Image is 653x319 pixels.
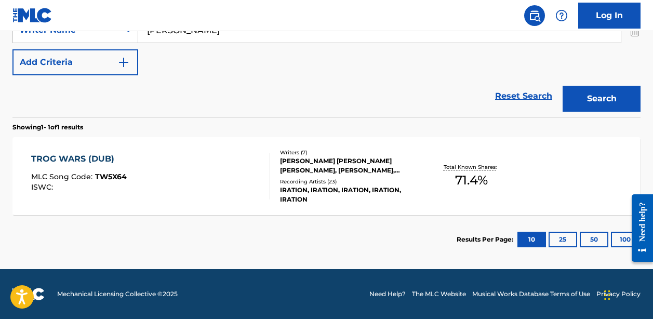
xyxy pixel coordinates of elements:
[549,232,577,247] button: 25
[596,289,641,299] a: Privacy Policy
[601,269,653,319] iframe: Chat Widget
[490,85,557,108] a: Reset Search
[12,8,52,23] img: MLC Logo
[280,156,419,175] div: [PERSON_NAME] [PERSON_NAME] [PERSON_NAME], [PERSON_NAME], [PERSON_NAME], [PERSON_NAME], [PERSON_N...
[12,137,641,215] a: TROG WARS (DUB)MLC Song Code:TW5X64ISWC:Writers (7)[PERSON_NAME] [PERSON_NAME] [PERSON_NAME], [PE...
[524,5,545,26] a: Public Search
[95,172,127,181] span: TW5X64
[31,182,56,192] span: ISWC :
[563,86,641,112] button: Search
[604,280,610,311] div: Drag
[528,9,541,22] img: search
[611,232,639,247] button: 100
[12,288,45,300] img: logo
[280,185,419,204] div: IRATION, IRATION, IRATION, IRATION, IRATION
[555,9,568,22] img: help
[412,289,466,299] a: The MLC Website
[517,232,546,247] button: 10
[280,178,419,185] div: Recording Artists ( 23 )
[624,184,653,273] iframe: Resource Center
[457,235,516,244] p: Results Per Page:
[57,289,178,299] span: Mechanical Licensing Collective © 2025
[117,56,130,69] img: 9d2ae6d4665cec9f34b9.svg
[455,171,488,190] span: 71.4 %
[369,289,406,299] a: Need Help?
[551,5,572,26] div: Help
[12,123,83,132] p: Showing 1 - 1 of 1 results
[12,49,138,75] button: Add Criteria
[31,172,95,181] span: MLC Song Code :
[578,3,641,29] a: Log In
[444,163,499,171] p: Total Known Shares:
[472,289,590,299] a: Musical Works Database Terms of Use
[31,153,127,165] div: TROG WARS (DUB)
[280,149,419,156] div: Writers ( 7 )
[580,232,608,247] button: 50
